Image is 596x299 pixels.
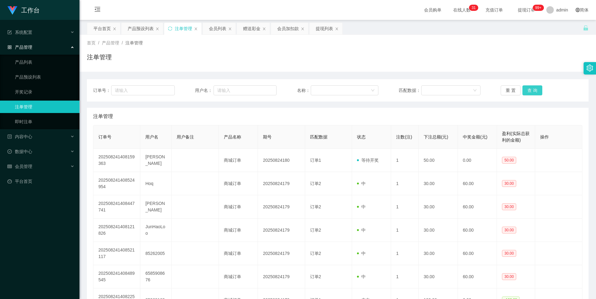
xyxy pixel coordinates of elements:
[258,219,305,242] td: 20250824179
[258,149,305,172] td: 20250824180
[93,172,140,195] td: 202508241408524954
[424,134,448,139] span: 下注总额(元)
[156,27,159,31] i: 图标: close
[98,134,111,139] span: 订单号
[262,27,266,31] i: 图标: close
[419,172,458,195] td: 30.00
[419,219,458,242] td: 30.00
[310,158,321,163] span: 订单1
[219,172,258,195] td: 商城订单
[419,149,458,172] td: 50.00
[357,204,366,209] span: 中
[15,116,74,128] a: 即时注单
[502,203,516,210] span: 30.00
[258,172,305,195] td: 20250824179
[458,149,497,172] td: 0.00
[7,164,12,169] i: 图标: table
[310,181,321,186] span: 订单2
[396,134,412,139] span: 注数(注)
[145,134,158,139] span: 用户名
[7,6,17,15] img: logo.9652507e.png
[576,8,580,12] i: 图标: global
[458,219,497,242] td: 60.00
[87,0,108,20] i: 图标: menu-fold
[515,8,538,12] span: 提现订单
[586,65,593,71] i: 图标: setting
[219,195,258,219] td: 商城订单
[502,180,516,187] span: 30.00
[301,27,305,31] i: 图标: close
[357,228,366,233] span: 中
[502,157,516,164] span: 50.00
[15,86,74,98] a: 开奖记录
[219,219,258,242] td: 商城订单
[473,88,477,93] i: 图标: down
[15,71,74,83] a: 产品预设列表
[194,27,198,31] i: 图标: close
[21,0,40,20] h1: 工作台
[7,134,32,139] span: 内容中心
[502,131,530,143] span: 盈利(实际总获利的金额)
[258,242,305,265] td: 20250824179
[175,23,192,34] div: 注单管理
[357,134,366,139] span: 状态
[310,134,327,139] span: 匹配数据
[502,227,516,233] span: 30.00
[93,113,113,120] span: 注单管理
[87,52,112,62] h1: 注单管理
[357,274,366,279] span: 中
[177,134,194,139] span: 用户备注
[224,134,241,139] span: 产品名称
[357,251,366,256] span: 中
[7,134,12,139] i: 图标: profile
[195,87,214,94] span: 用户名：
[522,85,542,95] button: 查 询
[316,23,333,34] div: 提现列表
[93,149,140,172] td: 202508241408159363
[219,265,258,288] td: 商城订单
[391,219,418,242] td: 1
[391,172,418,195] td: 1
[7,149,12,154] i: 图标: check-circle-o
[391,149,418,172] td: 1
[168,26,172,31] i: 图标: sync
[357,181,366,186] span: 中
[219,149,258,172] td: 商城订单
[458,195,497,219] td: 60.00
[540,134,549,139] span: 操作
[93,23,111,34] div: 平台首页
[113,27,116,31] i: 图标: close
[228,27,232,31] i: 图标: close
[209,23,226,34] div: 会员列表
[502,273,516,280] span: 30.00
[450,8,474,12] span: 在线人数
[93,87,111,94] span: 订单号：
[458,242,497,265] td: 60.00
[140,172,172,195] td: Hoq
[7,149,32,154] span: 数据中心
[140,219,172,242] td: JunHaoLoo
[297,87,311,94] span: 名称：
[93,195,140,219] td: 202508241408447741
[277,23,299,34] div: 会员加扣款
[102,40,119,45] span: 产品管理
[140,195,172,219] td: [PERSON_NAME]
[310,274,321,279] span: 订单2
[7,30,12,34] i: 图标: form
[335,27,339,31] i: 图标: close
[125,40,143,45] span: 注单管理
[140,242,172,265] td: 85262005
[15,101,74,113] a: 注单管理
[310,251,321,256] span: 订单2
[469,5,478,11] sup: 31
[214,85,277,95] input: 请输入
[7,30,32,35] span: 系统配置
[7,45,12,49] i: 图标: appstore-o
[93,219,140,242] td: 202508241408121826
[501,85,521,95] button: 重 置
[419,195,458,219] td: 30.00
[87,40,96,45] span: 首页
[458,172,497,195] td: 60.00
[140,149,172,172] td: [PERSON_NAME]
[219,242,258,265] td: 商城订单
